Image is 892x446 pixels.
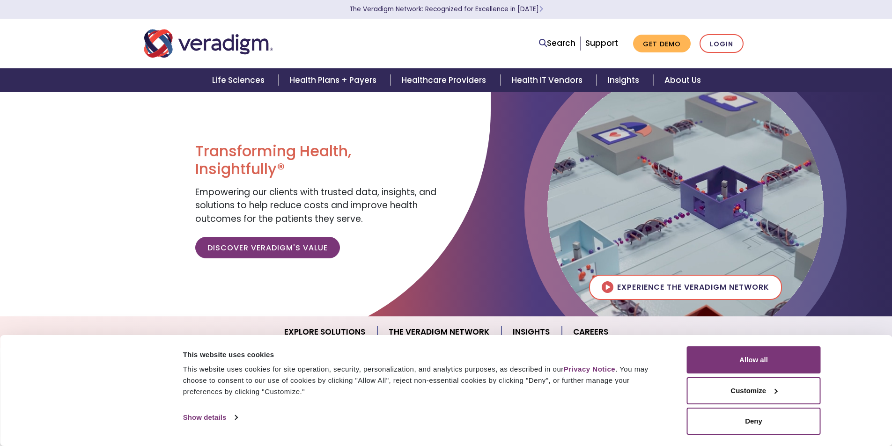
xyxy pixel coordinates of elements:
a: Login [700,34,744,53]
a: The Veradigm Network [377,320,501,344]
div: This website uses cookies [183,349,666,360]
a: Insights [501,320,562,344]
img: Veradigm logo [144,28,273,59]
a: Discover Veradigm's Value [195,237,340,258]
a: Health IT Vendors [501,68,597,92]
a: Insights [597,68,653,92]
span: Empowering our clients with trusted data, insights, and solutions to help reduce costs and improv... [195,186,436,225]
a: Explore Solutions [273,320,377,344]
a: Show details [183,410,237,424]
h1: Transforming Health, Insightfully® [195,142,439,178]
a: The Veradigm Network: Recognized for Excellence in [DATE]Learn More [349,5,543,14]
a: About Us [653,68,712,92]
button: Deny [687,408,821,435]
a: Life Sciences [201,68,279,92]
a: Support [585,37,618,49]
button: Allow all [687,346,821,373]
a: Careers [562,320,619,344]
a: Healthcare Providers [391,68,500,92]
span: Learn More [539,5,543,14]
a: Get Demo [633,35,691,53]
a: Privacy Notice [564,365,615,373]
a: Health Plans + Payers [279,68,391,92]
a: Search [539,37,575,50]
div: This website uses cookies for site operation, security, personalization, and analytics purposes, ... [183,364,666,397]
button: Customize [687,377,821,404]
